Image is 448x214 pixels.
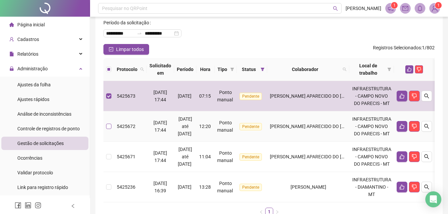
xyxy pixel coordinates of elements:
[139,64,145,74] span: search
[425,191,441,207] div: Open Intercom Messenger
[137,31,142,36] span: swap-right
[349,172,394,202] td: INFRAESTRUTURA - DIAMANTINO - MT
[349,142,394,172] td: INFRAESTRUTURA - CAMPO NOVO DO PARECIS - MT
[402,5,408,11] span: mail
[391,2,398,9] sup: 1
[153,150,167,163] span: [DATE] 17:44
[393,3,396,8] span: 1
[199,124,211,129] span: 12:20
[270,93,376,99] span: [PERSON_NAME] APARECIDO DO [PERSON_NAME]
[25,202,31,209] span: linkedin
[17,155,42,161] span: Ocorrências
[259,64,266,74] span: filter
[412,184,417,190] span: dislike
[349,81,394,111] td: INFRAESTRUTURA - CAMPO NOVO DO PARECIS - MT
[373,45,421,50] span: Registros Selecionados
[270,154,376,159] span: [PERSON_NAME] APARECIDO DO [PERSON_NAME]
[9,52,14,56] span: file
[291,184,326,190] span: [PERSON_NAME]
[178,116,192,136] span: [DATE] até [DATE]
[199,184,211,190] span: 13:28
[437,3,440,8] span: 1
[9,22,14,27] span: home
[388,5,394,11] span: notification
[240,66,258,73] span: Status
[116,46,144,53] span: Limpar todos
[386,61,393,78] span: filter
[373,44,435,55] span: : 1 / 802
[217,120,233,133] span: Ponto manual
[399,154,405,159] span: like
[117,184,135,190] span: 5425236
[103,17,153,28] label: Período da solicitação
[399,93,405,99] span: like
[240,93,262,100] span: Pendente
[117,154,135,159] span: 5425671
[399,184,405,190] span: like
[9,37,14,42] span: user-add
[109,47,113,52] span: check-square
[17,22,45,27] span: Página inicial
[117,66,137,73] span: Protocolo
[17,170,53,175] span: Validar protocolo
[196,58,214,81] th: Hora
[229,64,236,74] span: filter
[117,93,135,99] span: 5425673
[412,154,417,159] span: dislike
[17,66,48,71] span: Administração
[17,37,39,42] span: Cadastros
[424,184,429,190] span: search
[349,111,394,142] td: INFRAESTRUTURA - CAMPO NOVO DO PARECIS - MT
[147,58,174,81] th: Solicitado em
[174,58,196,81] th: Período
[424,124,429,129] span: search
[230,67,234,71] span: filter
[35,202,41,209] span: instagram
[343,67,347,71] span: search
[261,67,265,71] span: filter
[412,124,417,129] span: dislike
[17,51,38,57] span: Relatórios
[178,93,191,99] span: [DATE]
[270,124,376,129] span: [PERSON_NAME] APARECIDO DO [PERSON_NAME]
[417,5,423,11] span: bell
[424,93,429,99] span: search
[178,184,191,190] span: [DATE]
[17,141,64,146] span: Gestão de solicitações
[407,67,412,72] span: like
[240,123,262,130] span: Pendente
[259,210,263,214] span: left
[217,66,228,73] span: Tipo
[153,120,167,133] span: [DATE] 17:44
[117,124,135,129] span: 5425672
[178,147,192,167] span: [DATE] até [DATE]
[140,67,144,71] span: search
[412,93,417,99] span: dislike
[387,67,391,71] span: filter
[15,202,21,209] span: facebook
[153,181,167,193] span: [DATE] 16:39
[270,66,340,73] span: Colaborador
[137,31,142,36] span: to
[17,82,51,87] span: Ajustes da folha
[17,111,71,117] span: Análise de inconsistências
[341,64,348,74] span: search
[217,150,233,163] span: Ponto manual
[199,154,211,159] span: 11:04
[217,181,233,193] span: Ponto manual
[9,66,14,71] span: lock
[275,210,279,214] span: right
[217,90,233,102] span: Ponto manual
[17,97,49,102] span: Ajustes rápidos
[240,153,262,161] span: Pendente
[103,44,149,55] button: Limpar todos
[346,5,381,12] span: [PERSON_NAME]
[333,6,338,11] span: search
[435,2,442,9] sup: Atualize o seu contato no menu Meus Dados
[199,93,211,99] span: 07:15
[17,126,80,131] span: Controle de registros de ponto
[424,154,429,159] span: search
[430,3,440,13] img: 85017
[417,67,421,72] span: dislike
[399,124,405,129] span: like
